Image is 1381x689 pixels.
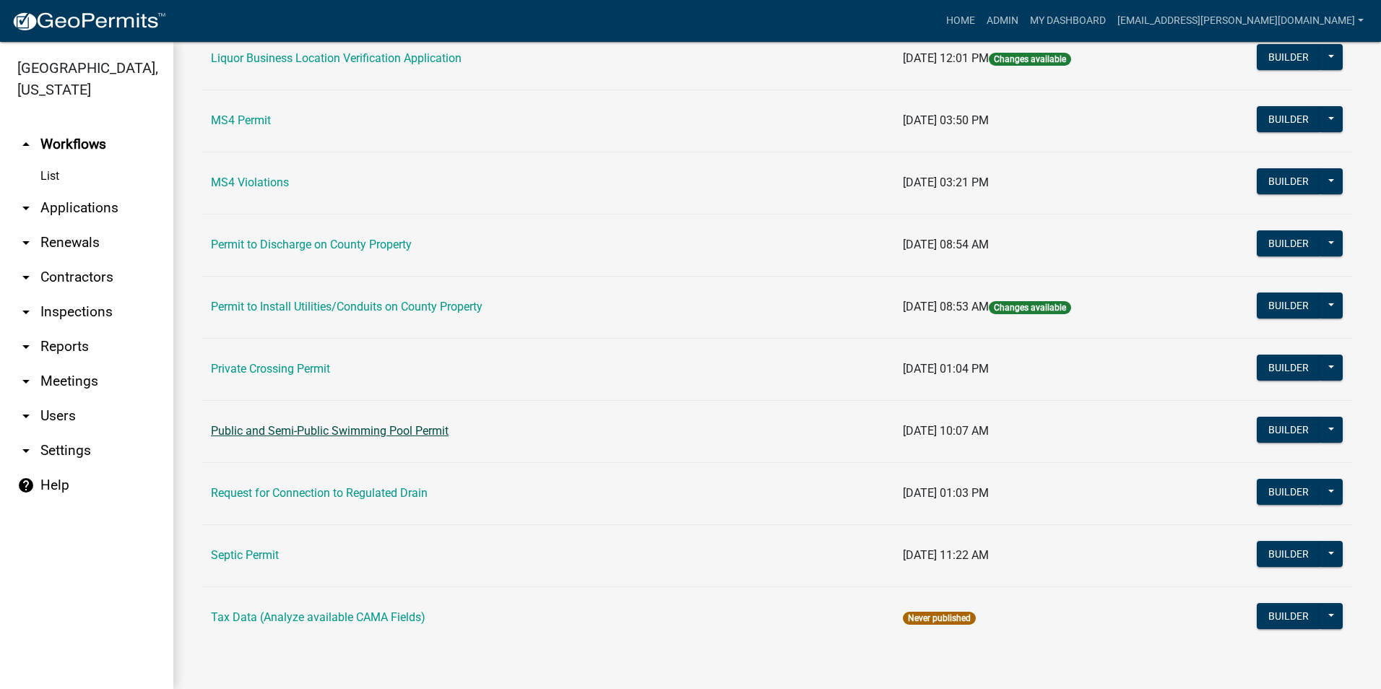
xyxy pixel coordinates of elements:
a: [EMAIL_ADDRESS][PERSON_NAME][DOMAIN_NAME] [1112,7,1369,35]
button: Builder [1257,230,1320,256]
button: Builder [1257,355,1320,381]
a: Home [940,7,981,35]
button: Builder [1257,292,1320,318]
a: Permit to Discharge on County Property [211,238,412,251]
span: [DATE] 01:03 PM [903,486,989,500]
i: arrow_drop_down [17,338,35,355]
a: Liquor Business Location Verification Application [211,51,462,65]
i: arrow_drop_up [17,136,35,153]
i: arrow_drop_down [17,303,35,321]
a: Septic Permit [211,548,279,562]
span: [DATE] 08:54 AM [903,238,989,251]
span: [DATE] 03:50 PM [903,113,989,127]
i: arrow_drop_down [17,269,35,286]
i: arrow_drop_down [17,234,35,251]
a: MS4 Permit [211,113,271,127]
a: Admin [981,7,1024,35]
i: arrow_drop_down [17,373,35,390]
a: Permit to Install Utilities/Conduits on County Property [211,300,482,313]
i: arrow_drop_down [17,442,35,459]
button: Builder [1257,168,1320,194]
span: [DATE] 01:04 PM [903,362,989,376]
button: Builder [1257,417,1320,443]
a: Request for Connection to Regulated Drain [211,486,428,500]
button: Builder [1257,106,1320,132]
span: Never published [903,612,976,625]
button: Builder [1257,541,1320,567]
button: Builder [1257,479,1320,505]
a: Public and Semi-Public Swimming Pool Permit [211,424,449,438]
button: Builder [1257,44,1320,70]
span: [DATE] 08:53 AM [903,300,989,313]
a: Tax Data (Analyze available CAMA Fields) [211,610,425,624]
span: [DATE] 03:21 PM [903,175,989,189]
span: Changes available [989,301,1071,314]
i: help [17,477,35,494]
i: arrow_drop_down [17,407,35,425]
span: [DATE] 11:22 AM [903,548,989,562]
span: [DATE] 12:01 PM [903,51,989,65]
a: Private Crossing Permit [211,362,330,376]
span: [DATE] 10:07 AM [903,424,989,438]
span: Changes available [989,53,1071,66]
button: Builder [1257,603,1320,629]
i: arrow_drop_down [17,199,35,217]
a: MS4 Violations [211,175,289,189]
a: My Dashboard [1024,7,1112,35]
